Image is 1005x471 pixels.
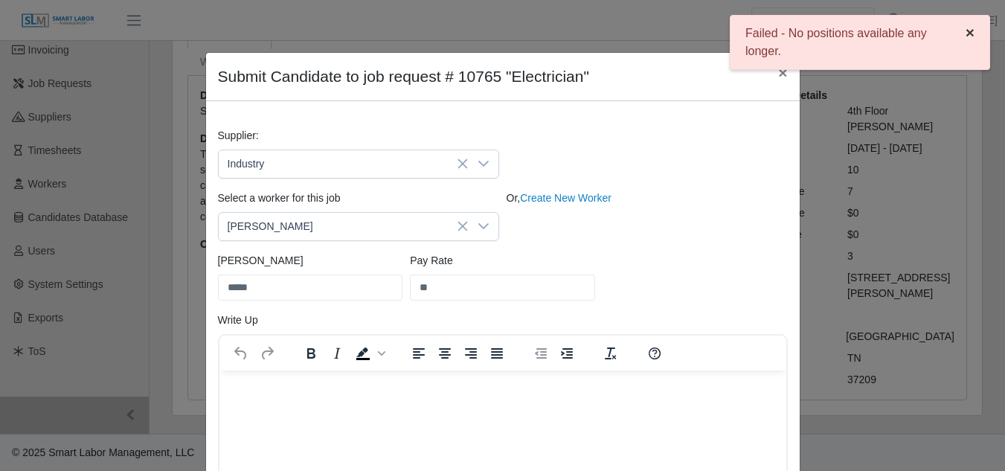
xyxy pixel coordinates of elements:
button: Clear formatting [598,343,623,364]
span: Ney Rivero [219,213,469,240]
span: × [966,24,975,41]
div: Failed - No positions available any longer. [730,15,990,70]
label: [PERSON_NAME] [218,253,304,269]
span: Industry [219,150,469,178]
button: Italic [324,343,350,364]
a: Create New Worker [520,192,611,204]
button: Redo [254,343,280,364]
button: Decrease indent [528,343,553,364]
button: Align center [432,343,457,364]
label: Pay Rate [410,253,453,269]
label: Supplier: [218,128,259,144]
button: Increase indent [554,343,579,364]
button: Justify [484,343,510,364]
button: Bold [298,343,324,364]
body: Rich Text Area. Press ALT-0 for help. [12,12,555,28]
button: Align right [458,343,484,364]
label: Select a worker for this job [218,190,341,206]
label: Write Up [218,313,258,328]
div: Or, [503,190,792,241]
button: Align left [406,343,431,364]
button: Undo [228,343,254,364]
button: Help [642,343,667,364]
div: Background color Black [350,343,388,364]
h4: Submit Candidate to job request # 10765 "Electrician" [218,65,589,89]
